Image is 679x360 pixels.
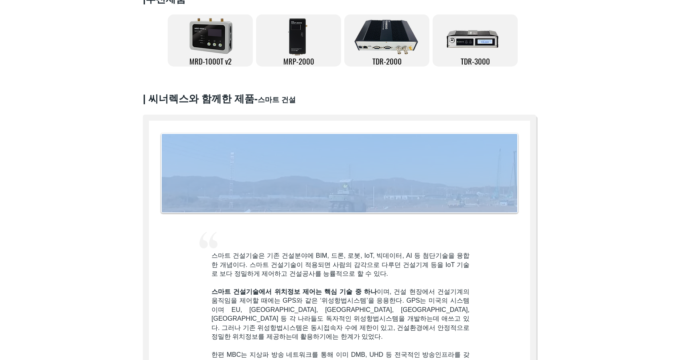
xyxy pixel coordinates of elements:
span: 스마트 건설 [258,96,296,104]
span: MRD-1000T v2 [189,55,232,67]
a: MRD-1000T v2 [168,14,253,67]
img: TDR-3000-removebg-preview.png [445,16,505,57]
button: TDR-2000 [344,14,429,67]
span: 스마트 건설기술은 기존 건설분야에 BIM, 드론, 로봇, IoT, 빅데이터, AI 등 첨단기술을 융합한 개념이다. 스마트 건설기술이 적용되면 사람의 감각으로 다루던 건설기계 ... [211,252,470,277]
span: TDR-3000 [461,55,490,67]
a: MRP-2000 [256,14,341,67]
img: 제목 없음-3.png [184,13,238,57]
span: - [254,93,258,104]
span: 이며, 건설 현장에서 건설기계의 움직임을 제어할 때에는 GPS와 같은 ‘위성항법시스템’을 응용한다. GPS는 미국의 시스템이며 EU, [GEOGRAPHIC_DATA], [GE... [211,288,470,340]
span: 스마트 건설기술에서 위치정보 제어는 핵심 기술 중 하나 [211,288,377,295]
span: ​| 씨너렉스와 함께한 제품 [143,93,254,104]
a: TDR-3000 [433,14,518,67]
span: MRP-2000 [283,55,314,67]
iframe: Wix Chat [587,326,679,360]
img: MRP-2000-removebg-preview.png [287,16,311,57]
span: TDR-2000 [372,55,402,67]
img: TDR-2000-removebg-preview.png [351,16,422,57]
img: mbc 스마트 건설.JPG [162,134,517,212]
